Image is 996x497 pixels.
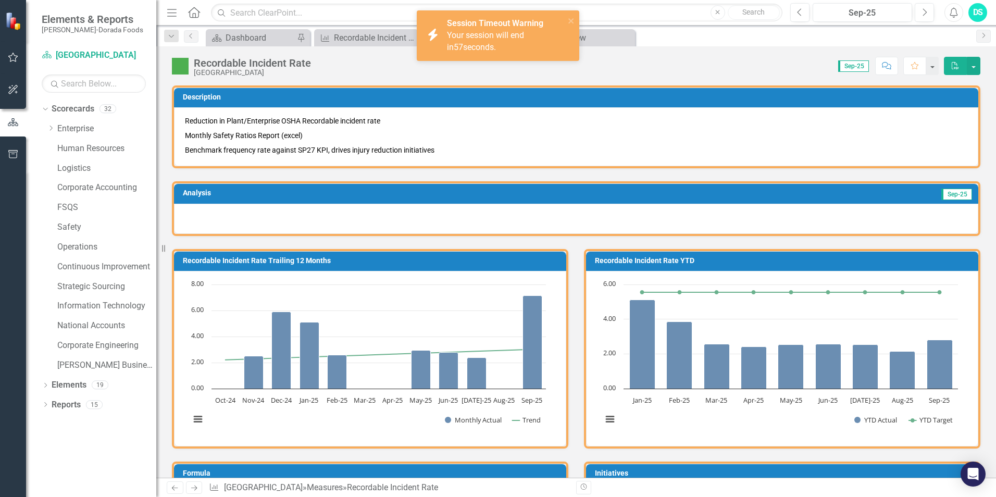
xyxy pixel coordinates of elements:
div: 19 [92,381,108,390]
path: Sep-25, 7.13389137. Monthly Actual. [523,296,542,389]
span: 57 [454,42,463,52]
path: Sep-25, 5.55. YTD Target. [938,290,942,294]
div: BSC View [551,31,632,44]
text: Feb-25 [669,395,690,405]
a: Safety [57,221,156,233]
span: Sep-25 [941,189,972,200]
div: Chart. Highcharts interactive chart. [597,279,967,436]
path: Jan-25, 5.55. YTD Target. [640,290,644,294]
text: 4.00 [603,314,616,323]
button: View chart menu, Chart [191,412,205,427]
text: Feb-25 [327,395,347,405]
input: Search Below... [42,74,146,93]
div: 15 [86,400,103,409]
div: Recordable Incident Rate [347,482,438,492]
div: 32 [99,105,116,114]
text: 4.00 [191,331,204,340]
path: Apr-25, 5.55. YTD Target. [752,290,756,294]
button: Search [728,5,780,20]
text: [DATE]-25 [850,395,880,405]
text: 8.00 [191,279,204,288]
path: Feb-25, 3.85077329. YTD Actual. [667,322,692,389]
path: Feb-25, 5.55. YTD Target. [678,290,682,294]
a: Logistics [57,163,156,175]
text: Jun-25 [817,395,838,405]
text: May-25 [409,395,432,405]
a: BSC View [533,31,632,44]
a: Strategic Sourcing [57,281,156,293]
a: [PERSON_NAME] Business Unit [57,359,156,371]
strong: Session Timeout Warning [447,18,543,28]
text: Jan-25 [298,395,318,405]
path: May-25, 2.94624575. Monthly Actual. [412,351,431,389]
svg: Interactive chart [185,279,551,436]
path: Mar-25, 2.57942024. YTD Actual. [704,344,730,389]
h3: Recordable Incident Rate YTD [595,257,973,265]
a: National Accounts [57,320,156,332]
text: Sep-25 [521,395,542,405]
a: Enterprise [57,123,156,135]
a: Scorecards [52,103,94,115]
text: 0.00 [191,383,204,392]
span: Elements & Reports [42,13,143,26]
text: Nov-24 [242,395,265,405]
button: Show YTD Actual [854,415,898,425]
text: [DATE]-25 [462,395,491,405]
text: Jun-25 [438,395,458,405]
span: Your session will end in seconds. [447,30,524,52]
text: Jan-25 [632,395,652,405]
text: Oct-24 [215,395,236,405]
a: Dashboard [208,31,294,44]
g: YTD Target, series 2 of 2. Line with 9 data points. [640,290,942,294]
div: Chart. Highcharts interactive chart. [185,279,555,436]
p: Monthly Safety Ratios Report (excel) [185,128,967,143]
button: Show Trend [512,415,541,425]
div: Recordable Incident Rate [334,31,416,44]
path: Jun-25, 2.77152606. Monthly Actual. [439,353,458,389]
text: 0.00 [603,383,616,392]
path: Mar-25, 5.55. YTD Target. [715,290,719,294]
img: Above Target [172,58,189,74]
path: Jul-25, 2.39311739. Monthly Actual. [467,358,487,389]
p: Reduction in Plant/Enterprise OSHA Recordable incident rate [185,116,967,128]
span: Search [742,8,765,16]
path: Jul-25, 5.55. YTD Target. [863,290,867,294]
a: Corporate Accounting [57,182,156,194]
path: Feb-25, 2.57443794. Monthly Actual. [328,355,347,389]
path: Jun-25, 2.57232305. YTD Actual. [816,344,841,389]
text: May-25 [780,395,802,405]
a: Information Technology [57,300,156,312]
div: Sep-25 [816,7,908,19]
path: Jul-25, 2.54061458. YTD Actual. [853,345,878,389]
text: Aug-25 [892,395,913,405]
input: Search ClearPoint... [211,4,782,22]
g: Monthly Actual, series 1 of 2. Bar series with 12 bars. [218,296,542,389]
text: 2.00 [191,357,204,366]
path: May-25, 2.52691759. YTD Actual. [778,345,804,389]
p: Benchmark frequency rate against SP27 KPI, drives injury reduction initiatives [185,143,967,155]
path: Apr-25, 2.41246521. YTD Actual. [741,347,767,389]
text: Apr-25 [382,395,403,405]
h3: Initiatives [595,469,973,477]
text: Apr-25 [743,395,764,405]
text: 2.00 [603,348,616,357]
text: Aug-25 [493,395,515,405]
a: Continuous Improvement [57,261,156,273]
path: Aug-25, 5.55. YTD Target. [901,290,905,294]
h3: Formula [183,469,561,477]
svg: Interactive chart [597,279,963,436]
text: Dec-24 [271,395,292,405]
a: Recordable Incident Rate [317,31,416,44]
a: Human Resources [57,143,156,155]
a: Measures [307,482,343,492]
path: Nov-24, 2.49043114. Monthly Actual. [244,356,264,389]
div: Recordable Incident Rate [194,57,311,69]
button: DS [968,3,987,22]
path: Aug-25, 2.15725485. YTD Actual. [890,352,915,389]
path: Sep-25, 2.81088339. YTD Actual. [927,340,953,389]
a: FSQS [57,202,156,214]
button: View chart menu, Chart [603,412,617,427]
div: Open Intercom Messenger [961,462,986,487]
path: Jun-25, 5.55. YTD Target. [826,290,830,294]
div: [GEOGRAPHIC_DATA] [194,69,311,77]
